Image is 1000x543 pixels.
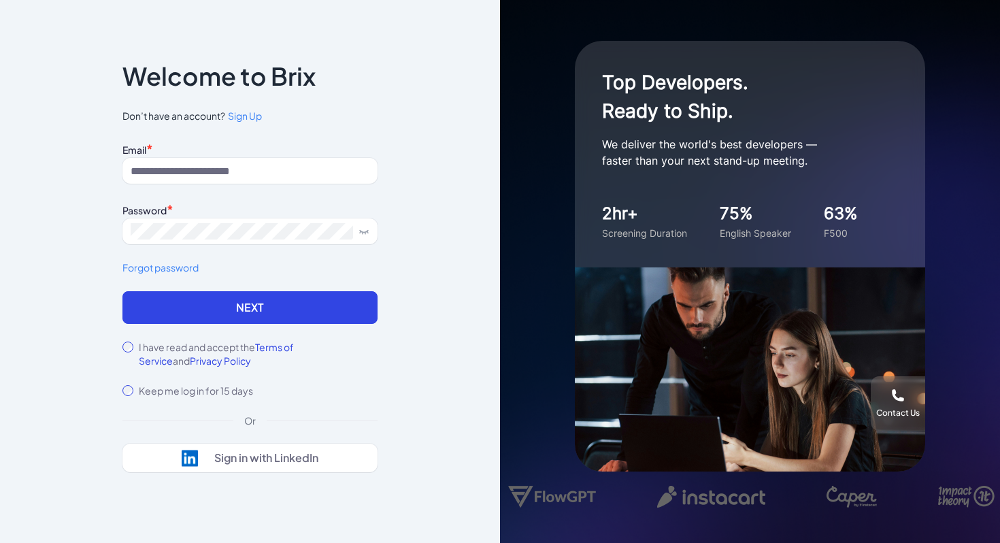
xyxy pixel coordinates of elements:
[824,201,858,226] div: 63%
[871,376,925,431] button: Contact Us
[720,226,791,240] div: English Speaker
[824,226,858,240] div: F500
[602,201,687,226] div: 2hr+
[720,201,791,226] div: 75%
[122,261,378,275] a: Forgot password
[602,136,874,169] p: We deliver the world's best developers — faster than your next stand-up meeting.
[225,109,262,123] a: Sign Up
[122,291,378,324] button: Next
[876,408,920,418] div: Contact Us
[139,340,378,367] label: I have read and accept the and
[122,204,167,216] label: Password
[139,384,253,397] label: Keep me log in for 15 days
[122,444,378,472] button: Sign in with LinkedIn
[602,226,687,240] div: Screening Duration
[122,109,378,123] span: Don’t have an account?
[233,414,267,427] div: Or
[214,451,318,465] div: Sign in with LinkedIn
[122,144,146,156] label: Email
[602,68,874,125] h1: Top Developers. Ready to Ship.
[228,110,262,122] span: Sign Up
[122,65,316,87] p: Welcome to Brix
[190,355,251,367] span: Privacy Policy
